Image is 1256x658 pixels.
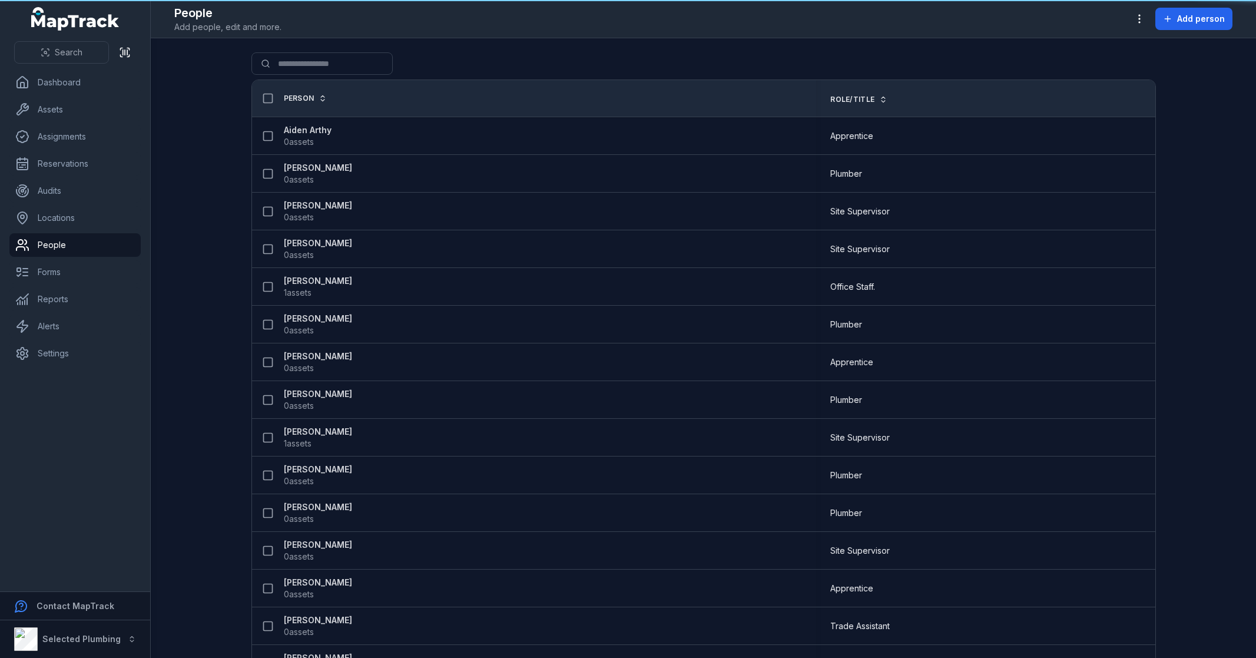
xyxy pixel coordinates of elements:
[284,464,352,487] a: [PERSON_NAME]0assets
[830,507,862,519] span: Plumber
[830,95,887,104] a: Role/Title
[830,319,862,330] span: Plumber
[284,287,311,299] span: 1 assets
[830,432,890,444] span: Site Supervisor
[9,152,141,176] a: Reservations
[284,588,314,600] span: 0 assets
[830,469,862,481] span: Plumber
[830,356,873,368] span: Apprentice
[284,124,332,136] strong: Aiden Arthy
[284,162,352,174] strong: [PERSON_NAME]
[9,287,141,311] a: Reports
[37,601,114,611] strong: Contact MapTrack
[284,577,352,600] a: [PERSON_NAME]0assets
[284,438,311,449] span: 1 assets
[9,315,141,338] a: Alerts
[9,125,141,148] a: Assignments
[284,94,327,103] a: Person
[284,513,314,525] span: 0 assets
[1155,8,1232,30] button: Add person
[42,634,121,644] strong: Selected Plumbing
[284,614,352,626] strong: [PERSON_NAME]
[830,130,873,142] span: Apprentice
[830,243,890,255] span: Site Supervisor
[9,206,141,230] a: Locations
[55,47,82,58] span: Search
[284,539,352,563] a: [PERSON_NAME]0assets
[284,275,352,299] a: [PERSON_NAME]1assets
[284,551,314,563] span: 0 assets
[284,200,352,211] strong: [PERSON_NAME]
[830,394,862,406] span: Plumber
[830,281,875,293] span: Office Staff.
[830,95,874,104] span: Role/Title
[9,233,141,257] a: People
[284,237,352,261] a: [PERSON_NAME]0assets
[284,237,352,249] strong: [PERSON_NAME]
[284,313,352,336] a: [PERSON_NAME]0assets
[1177,13,1225,25] span: Add person
[284,388,352,412] a: [PERSON_NAME]0assets
[284,362,314,374] span: 0 assets
[830,206,890,217] span: Site Supervisor
[174,21,281,33] span: Add people, edit and more.
[284,400,314,412] span: 0 assets
[830,583,873,594] span: Apprentice
[284,426,352,438] strong: [PERSON_NAME]
[284,124,332,148] a: Aiden Arthy0assets
[9,179,141,203] a: Audits
[284,94,314,103] span: Person
[9,342,141,365] a: Settings
[174,5,281,21] h2: People
[284,614,352,638] a: [PERSON_NAME]0assets
[830,620,890,632] span: Trade Assistant
[284,174,314,186] span: 0 assets
[284,136,314,148] span: 0 assets
[284,211,314,223] span: 0 assets
[284,351,352,374] a: [PERSON_NAME]0assets
[9,98,141,121] a: Assets
[284,626,314,638] span: 0 assets
[284,351,352,362] strong: [PERSON_NAME]
[830,168,862,180] span: Plumber
[284,200,352,223] a: [PERSON_NAME]0assets
[284,275,352,287] strong: [PERSON_NAME]
[9,71,141,94] a: Dashboard
[284,475,314,487] span: 0 assets
[284,577,352,588] strong: [PERSON_NAME]
[284,313,352,325] strong: [PERSON_NAME]
[284,464,352,475] strong: [PERSON_NAME]
[284,539,352,551] strong: [PERSON_NAME]
[284,501,352,513] strong: [PERSON_NAME]
[284,249,314,261] span: 0 assets
[284,501,352,525] a: [PERSON_NAME]0assets
[284,426,352,449] a: [PERSON_NAME]1assets
[9,260,141,284] a: Forms
[284,388,352,400] strong: [PERSON_NAME]
[284,162,352,186] a: [PERSON_NAME]0assets
[31,7,120,31] a: MapTrack
[284,325,314,336] span: 0 assets
[830,545,890,557] span: Site Supervisor
[14,41,109,64] button: Search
